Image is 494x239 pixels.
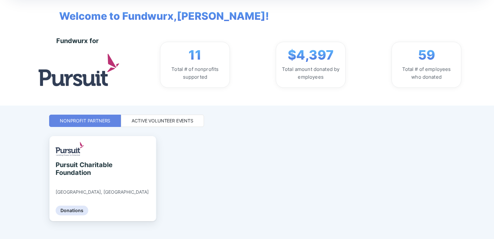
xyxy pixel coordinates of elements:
div: Fundwurx for [56,37,99,45]
img: logo.jpg [38,54,119,86]
div: Total amount donated by employees [281,65,340,81]
div: Total # of nonprofits supported [166,65,224,81]
span: 11 [188,47,201,63]
div: Pursuit Charitable Foundation [56,161,115,176]
div: Active Volunteer Events [132,118,193,124]
span: $4,397 [288,47,334,63]
div: [GEOGRAPHIC_DATA], [GEOGRAPHIC_DATA] [56,189,149,195]
span: 59 [418,47,435,63]
div: Total # of employees who donated [397,65,456,81]
div: Donations [56,206,88,215]
div: Nonprofit Partners [60,118,110,124]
